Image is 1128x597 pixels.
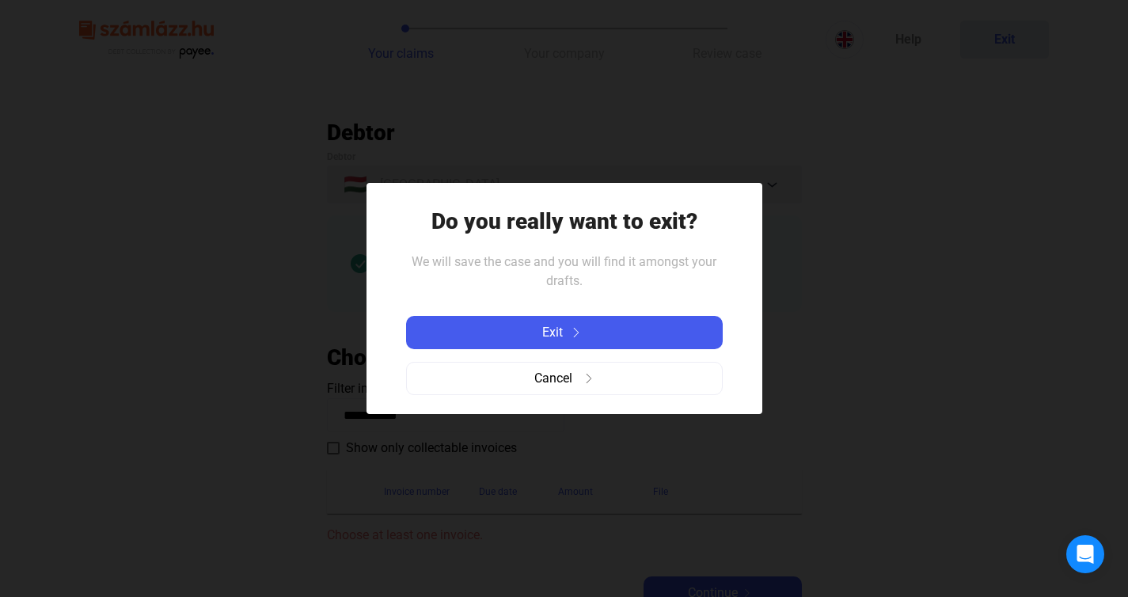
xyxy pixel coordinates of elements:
h1: Do you really want to exit? [431,207,697,235]
button: Cancelarrow-right-grey [406,362,723,395]
div: Open Intercom Messenger [1066,535,1104,573]
img: arrow-right-grey [584,374,594,383]
span: We will save the case and you will find it amongst your drafts. [412,254,716,288]
img: arrow-right-white [567,328,586,337]
button: Exitarrow-right-white [406,316,723,349]
span: Exit [542,323,563,342]
span: Cancel [534,369,572,388]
